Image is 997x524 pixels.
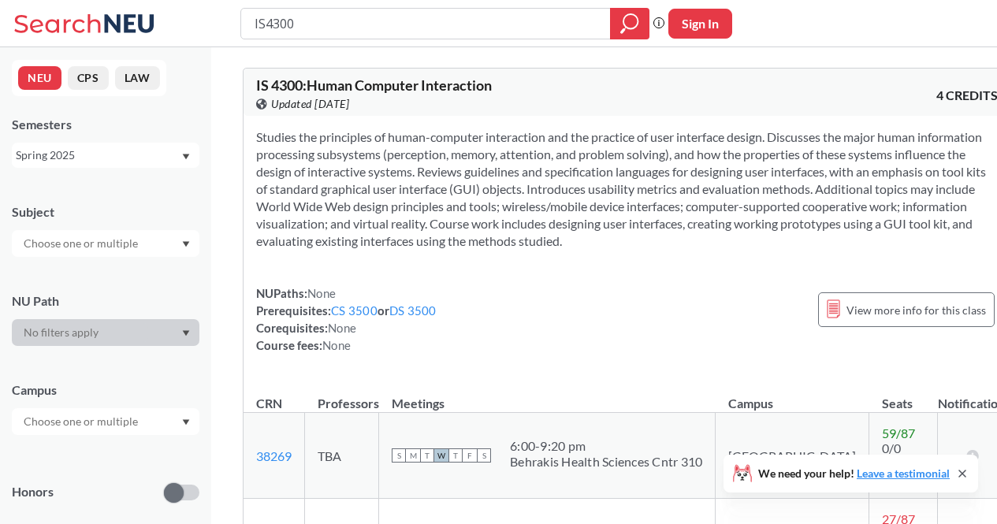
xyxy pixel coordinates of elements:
button: CPS [68,66,109,90]
div: Spring 2025Dropdown arrow [12,143,199,168]
button: Sign In [668,9,732,39]
span: F [463,448,477,463]
span: T [448,448,463,463]
div: NU Path [12,292,199,310]
span: 59 / 87 [882,426,915,440]
span: None [307,286,336,300]
div: Semesters [12,116,199,133]
div: CRN [256,395,282,412]
svg: Dropdown arrow [182,241,190,247]
a: DS 3500 [389,303,437,318]
div: Dropdown arrow [12,408,199,435]
p: Honors [12,483,54,501]
span: M [406,448,420,463]
a: Leave a testimonial [857,466,950,480]
span: IS 4300 : Human Computer Interaction [256,76,492,94]
input: Choose one or multiple [16,412,148,431]
div: 6:00 - 9:20 pm [510,438,702,454]
span: None [322,338,351,352]
div: Behrakis Health Sciences Cntr 310 [510,454,702,470]
button: LAW [115,66,160,90]
span: T [420,448,434,463]
div: NUPaths: Prerequisites: or Corequisites: Course fees: [256,284,437,354]
span: S [477,448,491,463]
span: None [328,321,356,335]
div: Campus [12,381,199,399]
div: Spring 2025 [16,147,180,164]
svg: Dropdown arrow [182,330,190,336]
td: TBA [305,413,379,499]
a: 38269 [256,448,292,463]
span: S [392,448,406,463]
button: NEU [18,66,61,90]
th: Campus [716,379,869,413]
svg: Dropdown arrow [182,154,190,160]
th: Meetings [379,379,716,413]
input: Class, professor, course number, "phrase" [253,10,599,37]
span: Updated [DATE] [271,95,349,113]
div: magnifying glass [610,8,649,39]
span: W [434,448,448,463]
div: Subject [12,203,199,221]
div: Dropdown arrow [12,319,199,346]
span: We need your help! [758,468,950,479]
svg: Dropdown arrow [182,419,190,426]
span: View more info for this class [846,300,986,320]
a: CS 3500 [331,303,378,318]
th: Seats [869,379,938,413]
th: Professors [305,379,379,413]
input: Choose one or multiple [16,234,148,253]
svg: magnifying glass [620,13,639,35]
div: Dropdown arrow [12,230,199,257]
td: [GEOGRAPHIC_DATA] [716,413,869,499]
span: 0/0 Waitlist Seats [882,440,924,485]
